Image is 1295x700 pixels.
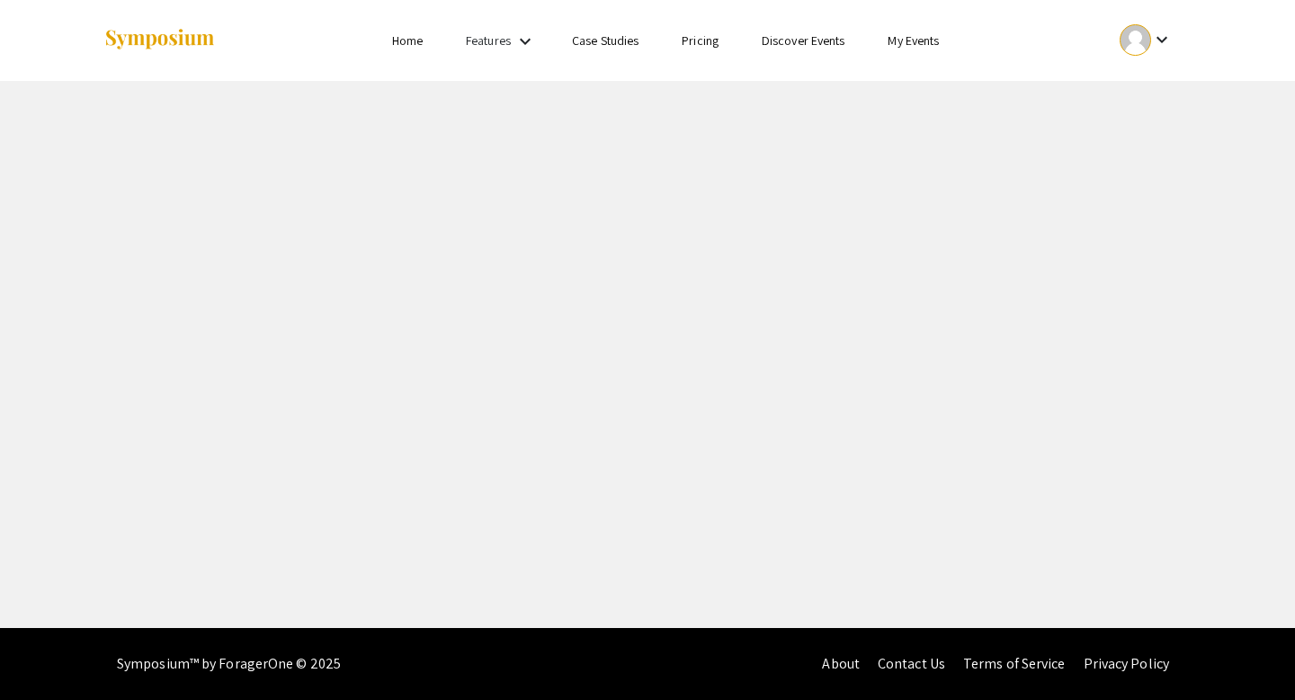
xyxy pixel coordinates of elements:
[103,28,216,52] img: Symposium by ForagerOne
[878,654,945,673] a: Contact Us
[888,32,939,49] a: My Events
[1101,20,1192,60] button: Expand account dropdown
[1084,654,1169,673] a: Privacy Policy
[466,32,511,49] a: Features
[963,654,1066,673] a: Terms of Service
[762,32,845,49] a: Discover Events
[117,628,341,700] div: Symposium™ by ForagerOne © 2025
[572,32,639,49] a: Case Studies
[1151,29,1173,50] mat-icon: Expand account dropdown
[514,31,536,52] mat-icon: Expand Features list
[392,32,423,49] a: Home
[682,32,719,49] a: Pricing
[822,654,860,673] a: About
